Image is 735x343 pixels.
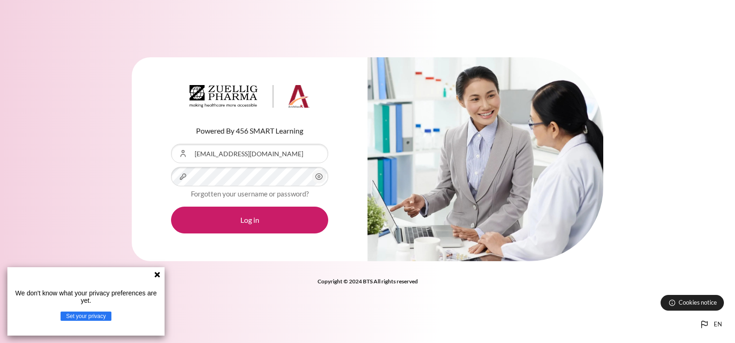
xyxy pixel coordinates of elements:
[714,320,722,329] span: en
[318,278,418,285] strong: Copyright © 2024 BTS All rights reserved
[61,312,111,321] button: Set your privacy
[679,298,717,307] span: Cookies notice
[171,144,328,163] input: Username or Email Address
[171,125,328,136] p: Powered By 456 SMART Learning
[661,295,724,311] button: Cookies notice
[191,190,309,198] a: Forgotten your username or password?
[11,289,161,304] p: We don't know what your privacy preferences are yet.
[171,207,328,233] button: Log in
[190,85,310,112] a: Architeck
[190,85,310,108] img: Architeck
[695,315,726,334] button: Languages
